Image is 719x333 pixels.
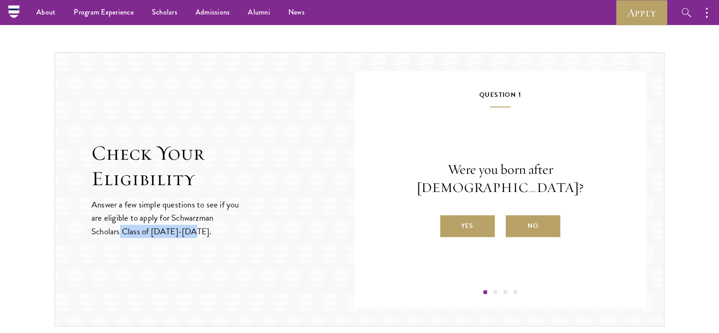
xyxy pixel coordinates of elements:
p: Answer a few simple questions to see if you are eligible to apply for Schwarzman Scholars Class o... [91,198,240,237]
label: No [506,215,560,237]
h5: Question 1 [382,89,618,107]
p: Were you born after [DEMOGRAPHIC_DATA]? [382,161,618,197]
h2: Check Your Eligibility [91,141,355,192]
label: Yes [440,215,495,237]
